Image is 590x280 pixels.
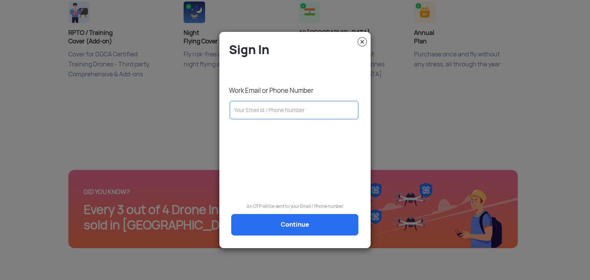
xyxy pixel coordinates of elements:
[231,214,358,236] a: Continue
[225,203,365,210] p: An OTP will be sent to your Email / Phone number
[229,86,365,95] p: Work Email or Phone Number
[230,101,358,119] input: Your Email Id / Phone Number
[229,42,365,58] h4: Sign In
[358,37,367,46] img: close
